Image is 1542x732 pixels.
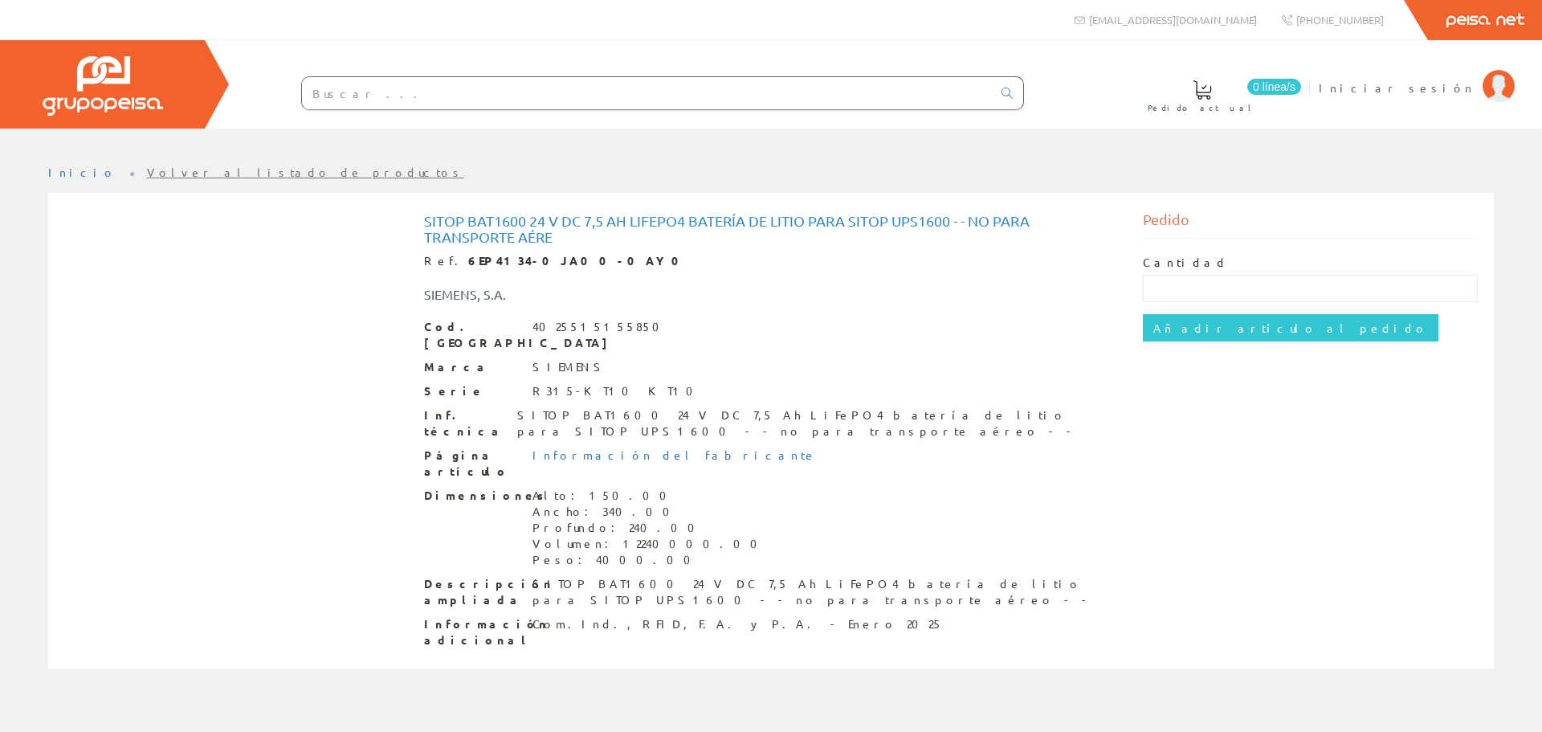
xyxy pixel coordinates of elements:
[424,319,520,351] span: Cod. [GEOGRAPHIC_DATA]
[532,359,608,375] div: SIEMENS
[424,253,1119,269] div: Ref.
[532,448,817,462] a: Información del fabricante
[468,253,690,268] strong: 6EP4134-0JA00-0AY0
[532,576,1119,608] div: SITOP BAT1600 24 V DC 7,5 Ah LiFePO4 batería de litio para SITOP UPS1600 - - no para transporte a...
[1143,255,1228,271] label: Cantidad
[532,552,767,568] div: Peso: 4000.00
[1143,209,1479,239] div: Pedido
[532,536,767,552] div: Volumen: 12240000.00
[532,520,767,536] div: Profundo: 240.00
[1089,13,1257,27] span: [EMAIL_ADDRESS][DOMAIN_NAME]
[424,616,520,648] span: Información adicional
[1143,314,1438,341] input: Añadir artículo al pedido
[424,213,1119,245] h1: SITOP BAT1600 24 V DC 7,5 Ah LiFePO4 batería de litio para SITOP UPS1600 - - no para transporte aére
[532,616,943,632] div: Com.Ind., RFID, F.A. y P.A. - Enero 2025
[1296,13,1384,27] span: [PHONE_NUMBER]
[43,56,163,116] img: Grupo Peisa
[532,383,703,399] div: R315-KT10 KT10
[532,488,767,504] div: Alto: 150.00
[1319,80,1475,96] span: Iniciar sesión
[412,285,831,304] div: SIEMENS, S.A.
[424,407,505,440] span: Inf. técnica
[302,77,992,109] input: Buscar ...
[424,383,520,399] span: Serie
[517,407,1119,440] div: SITOP BAT1600 24 V DC 7,5 Ah LiFePO4 batería de litio para SITOP UPS1600 - - no para transporte a...
[1148,100,1257,116] span: Pedido actual
[147,165,464,179] a: Volver al listado de productos
[1247,79,1301,95] span: 0 línea/s
[424,488,520,504] span: Dimensiones
[48,165,116,179] a: Inicio
[424,359,520,375] span: Marca
[532,319,669,335] div: 4025515155850
[532,504,767,520] div: Ancho: 340.00
[424,448,520,480] span: Página artículo
[424,576,520,608] span: Descripción ampliada
[1319,67,1515,82] a: Iniciar sesión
